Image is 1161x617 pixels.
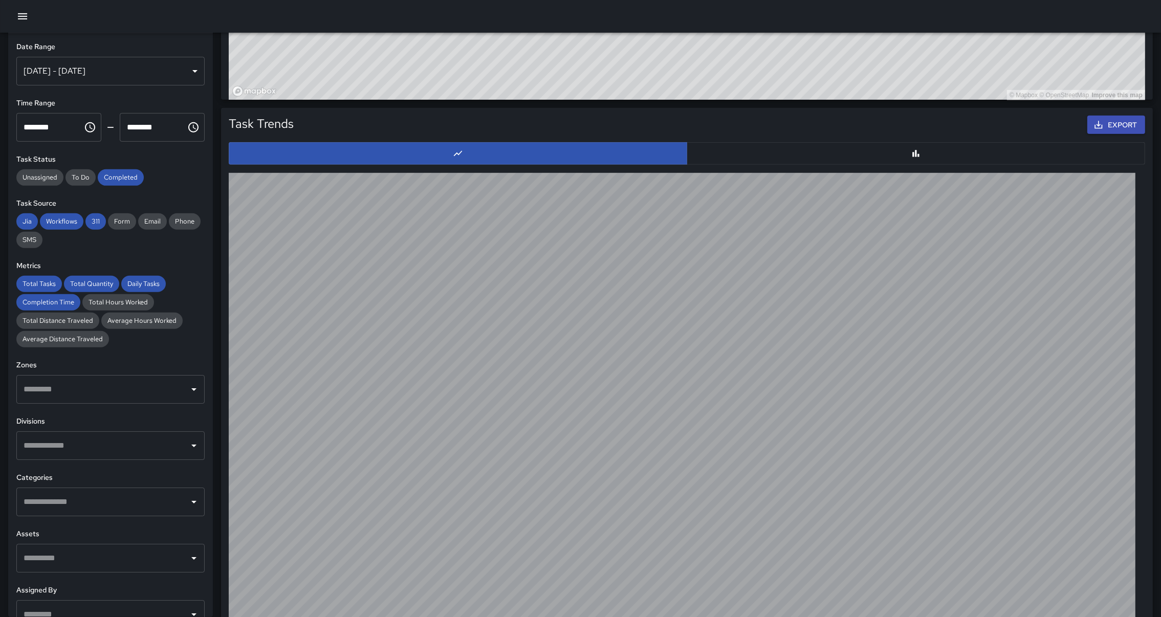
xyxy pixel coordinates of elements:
[65,169,96,186] div: To Do
[16,298,80,306] span: Completion Time
[16,276,62,292] div: Total Tasks
[169,213,201,230] div: Phone
[16,213,38,230] div: Jia
[16,331,109,347] div: Average Distance Traveled
[16,316,99,325] span: Total Distance Traveled
[138,213,167,230] div: Email
[85,217,106,226] span: 311
[16,198,205,209] h6: Task Source
[169,217,201,226] span: Phone
[183,117,204,138] button: Choose time, selected time is 11:59 PM
[16,313,99,329] div: Total Distance Traveled
[16,217,38,226] span: Jia
[121,279,166,288] span: Daily Tasks
[40,213,83,230] div: Workflows
[16,260,205,272] h6: Metrics
[687,142,1145,165] button: Bar Chart
[16,173,63,182] span: Unassigned
[138,217,167,226] span: Email
[108,213,136,230] div: Form
[108,217,136,226] span: Form
[64,276,119,292] div: Total Quantity
[16,294,80,311] div: Completion Time
[187,382,201,396] button: Open
[64,279,119,288] span: Total Quantity
[82,298,154,306] span: Total Hours Worked
[16,416,205,427] h6: Divisions
[187,495,201,509] button: Open
[187,438,201,453] button: Open
[16,232,42,248] div: SMS
[98,173,144,182] span: Completed
[16,154,205,165] h6: Task Status
[229,142,687,165] button: Line Chart
[16,360,205,371] h6: Zones
[65,173,96,182] span: To Do
[98,169,144,186] div: Completed
[121,276,166,292] div: Daily Tasks
[16,585,205,596] h6: Assigned By
[911,148,921,159] svg: Bar Chart
[16,57,205,85] div: [DATE] - [DATE]
[16,169,63,186] div: Unassigned
[16,98,205,109] h6: Time Range
[16,335,109,343] span: Average Distance Traveled
[80,117,100,138] button: Choose time, selected time is 12:00 AM
[187,551,201,565] button: Open
[85,213,106,230] div: 311
[16,41,205,53] h6: Date Range
[16,528,205,540] h6: Assets
[16,235,42,244] span: SMS
[40,217,83,226] span: Workflows
[1087,116,1145,135] button: Export
[16,472,205,483] h6: Categories
[229,116,294,132] h5: Task Trends
[453,148,463,159] svg: Line Chart
[101,313,183,329] div: Average Hours Worked
[16,279,62,288] span: Total Tasks
[82,294,154,311] div: Total Hours Worked
[101,316,183,325] span: Average Hours Worked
